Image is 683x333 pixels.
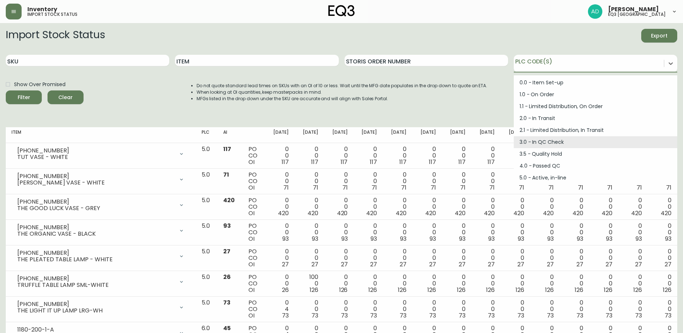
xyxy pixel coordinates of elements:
[388,197,406,217] div: 0 0
[17,256,174,263] div: THE PLEATED TABLE LAMP - WHITE
[339,286,348,294] span: 126
[565,248,583,268] div: 0 0
[576,260,583,268] span: 27
[12,223,190,239] div: [PHONE_NUMBER]THE ORGANIC VASE - BLACK
[12,146,190,162] div: [PHONE_NUMBER]TUT VASE - WHITE
[448,197,466,217] div: 0 0
[359,248,377,268] div: 0 0
[17,282,174,288] div: TRUFFLE TABLE LAMP SML-WHITE
[661,209,671,217] span: 420
[17,301,174,307] div: [PHONE_NUMBER]
[196,271,217,297] td: 5.0
[418,197,436,217] div: 0 0
[514,101,677,112] div: 1.1 - Limited Distribution, On Order
[637,183,642,192] span: 71
[341,260,348,268] span: 27
[545,286,554,294] span: 126
[17,231,174,237] div: THE ORGANIC VASE - BLACK
[6,29,105,43] h2: Import Stock Status
[196,245,217,271] td: 5.0
[223,324,231,332] span: 45
[248,235,255,243] span: OI
[17,205,174,212] div: THE GOOD LUCK VASE - GREY
[17,224,174,231] div: [PHONE_NUMBER]
[548,183,554,192] span: 71
[248,197,259,217] div: PO CO
[283,183,289,192] span: 71
[506,146,524,165] div: 0 0
[477,248,495,268] div: 0 0
[300,172,318,191] div: 0 0
[624,197,642,217] div: 0 0
[366,209,377,217] span: 420
[330,146,348,165] div: 0 0
[500,127,530,143] th: [DATE]
[53,93,78,102] span: Clear
[400,311,406,320] span: 73
[489,183,495,192] span: 71
[460,183,466,192] span: 71
[565,197,583,217] div: 0 0
[514,77,677,89] div: 0.0 - Item Set-up
[370,260,377,268] span: 27
[12,274,190,290] div: [PHONE_NUMBER]TRUFFLE TABLE LAMP SML-WHITE
[488,260,495,268] span: 27
[17,179,174,186] div: [PERSON_NAME] VASE - WHITE
[595,248,613,268] div: 0 0
[633,286,642,294] span: 126
[196,169,217,194] td: 5.0
[12,197,190,213] div: [PHONE_NUMBER]THE GOOD LUCK VASE - GREY
[506,172,524,191] div: 0 0
[418,146,436,165] div: 0 0
[448,299,466,319] div: 0 0
[223,273,231,281] span: 26
[368,286,377,294] span: 126
[359,197,377,217] div: 0 0
[575,286,583,294] span: 126
[388,172,406,191] div: 0 0
[330,274,348,293] div: 0 0
[359,299,377,319] div: 0 0
[448,274,466,293] div: 0 0
[608,12,666,17] h5: eq3 [GEOGRAPHIC_DATA]
[647,31,671,40] span: Export
[359,146,377,165] div: 0 0
[282,260,289,268] span: 27
[606,235,612,243] span: 93
[514,172,677,184] div: 5.0 - Active, in-line
[425,209,436,217] span: 420
[514,112,677,124] div: 2.0 - In Transit
[429,158,436,166] span: 117
[459,260,466,268] span: 27
[197,96,487,102] li: MFGs listed in the drop down under the SKU are accurate and will align with Sales Portal.
[578,183,583,192] span: 71
[17,250,174,256] div: [PHONE_NUMBER]
[341,158,348,166] span: 117
[459,311,466,320] span: 73
[572,209,583,217] span: 420
[400,235,406,243] span: 93
[488,311,495,320] span: 73
[653,197,671,217] div: 0 0
[14,81,66,88] span: Show Over Promised
[12,248,190,264] div: [PHONE_NUMBER]THE PLEATED TABLE LAMP - WHITE
[517,311,524,320] span: 73
[635,311,642,320] span: 73
[606,260,612,268] span: 27
[282,311,289,320] span: 73
[196,127,217,143] th: PLC
[278,209,289,217] span: 420
[341,311,348,320] span: 73
[665,235,671,243] span: 93
[271,299,289,319] div: 0 4
[602,209,612,217] span: 420
[300,248,318,268] div: 0 0
[248,223,259,242] div: PO CO
[271,274,289,293] div: 0 0
[418,223,436,242] div: 0 0
[547,235,554,243] span: 93
[295,127,324,143] th: [DATE]
[518,235,524,243] span: 93
[6,127,196,143] th: Item
[282,286,289,294] span: 26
